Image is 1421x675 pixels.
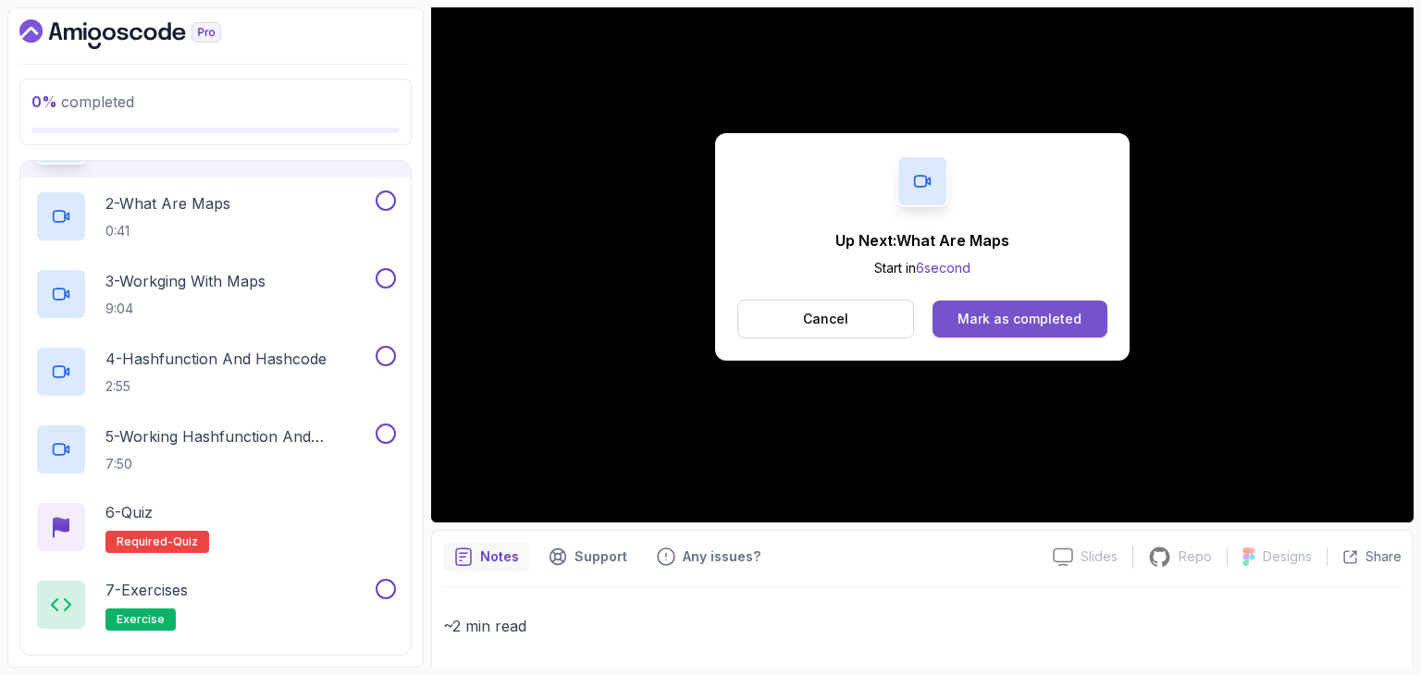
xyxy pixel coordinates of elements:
[105,222,230,240] p: 0:41
[105,425,372,448] p: 5 - Working Hashfunction And Hashcode
[105,270,266,292] p: 3 - Workging With Maps
[35,268,396,320] button: 3-Workging With Maps9:04
[35,190,396,242] button: 2-What Are Maps0:41
[1327,547,1402,566] button: Share
[538,542,638,571] button: Support button
[105,455,372,473] p: 7:50
[443,542,530,571] button: notes button
[683,547,760,566] p: Any issues?
[480,547,519,566] p: Notes
[1081,547,1118,566] p: Slides
[105,192,230,215] p: 2 - What Are Maps
[646,542,772,571] button: Feedback button
[35,423,396,475] button: 5-Working Hashfunction And Hashcode7:50
[1365,547,1402,566] p: Share
[835,259,1009,277] p: Start in
[575,547,627,566] p: Support
[105,579,188,601] p: 7 - Exercises
[31,92,134,111] span: completed
[31,92,57,111] span: 0 %
[35,346,396,398] button: 4-Hashfunction And Hashcode2:55
[117,612,165,627] span: exercise
[105,377,327,396] p: 2:55
[35,501,396,553] button: 6-QuizRequired-quiz
[117,534,173,549] span: Required-
[35,579,396,631] button: 7-Exercisesexercise
[19,19,264,49] a: Dashboard
[105,501,153,523] p: 6 - Quiz
[916,260,970,276] span: 6 second
[803,310,848,328] p: Cancel
[105,300,266,318] p: 9:04
[737,300,914,338] button: Cancel
[933,301,1107,337] button: Mark as completed
[1179,547,1212,566] p: Repo
[1263,547,1312,566] p: Designs
[958,310,1081,328] div: Mark as completed
[173,534,198,549] span: quiz
[443,613,1402,639] p: ~2 min read
[835,229,1009,252] p: Up Next: What Are Maps
[105,348,327,370] p: 4 - Hashfunction And Hashcode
